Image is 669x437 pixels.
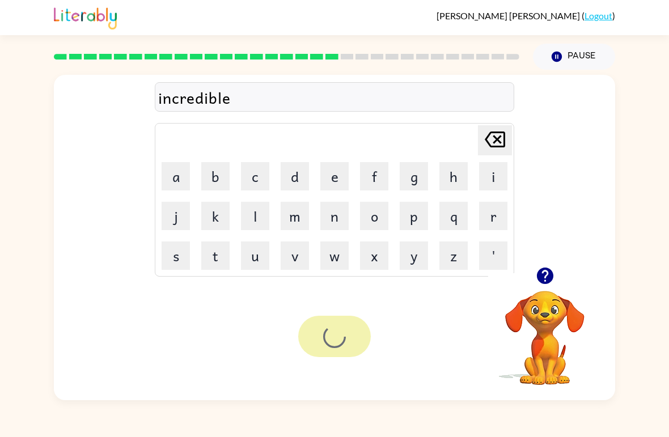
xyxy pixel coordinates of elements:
[320,241,349,270] button: w
[479,202,507,230] button: r
[400,241,428,270] button: y
[585,10,612,21] a: Logout
[439,241,468,270] button: z
[533,44,615,70] button: Pause
[439,162,468,190] button: h
[360,162,388,190] button: f
[201,241,230,270] button: t
[281,162,309,190] button: d
[54,5,117,29] img: Literably
[201,162,230,190] button: b
[400,202,428,230] button: p
[201,202,230,230] button: k
[162,202,190,230] button: j
[241,241,269,270] button: u
[360,202,388,230] button: o
[241,202,269,230] button: l
[320,202,349,230] button: n
[437,10,582,21] span: [PERSON_NAME] [PERSON_NAME]
[158,86,511,109] div: incredible
[281,202,309,230] button: m
[241,162,269,190] button: c
[360,241,388,270] button: x
[281,241,309,270] button: v
[439,202,468,230] button: q
[400,162,428,190] button: g
[479,241,507,270] button: '
[162,241,190,270] button: s
[488,273,602,387] video: Your browser must support playing .mp4 files to use Literably. Please try using another browser.
[479,162,507,190] button: i
[162,162,190,190] button: a
[320,162,349,190] button: e
[437,10,615,21] div: ( )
